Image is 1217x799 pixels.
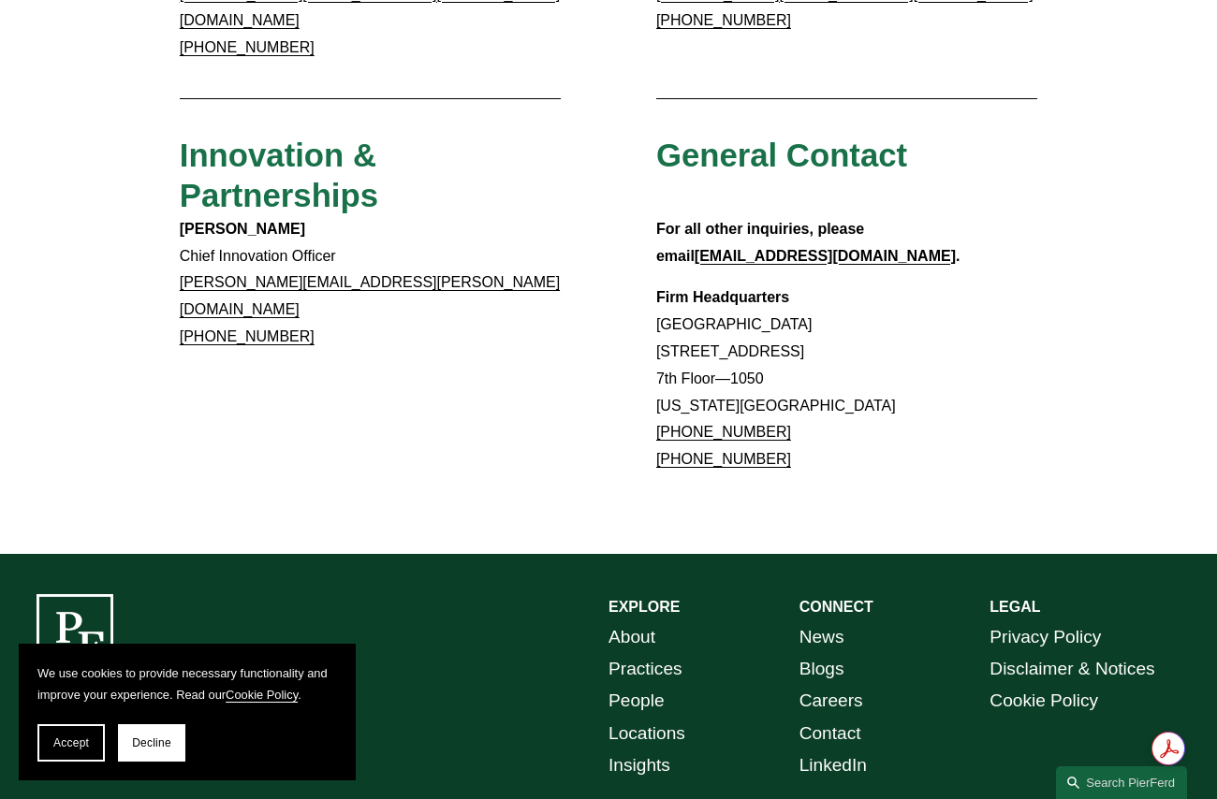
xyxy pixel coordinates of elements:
[608,749,670,781] a: Insights
[180,274,560,317] a: [PERSON_NAME][EMAIL_ADDRESS][PERSON_NAME][DOMAIN_NAME]
[799,685,863,717] a: Careers
[180,221,305,237] strong: [PERSON_NAME]
[608,621,655,653] a: About
[132,736,171,749] span: Decline
[180,328,315,344] a: [PHONE_NUMBER]
[799,749,867,781] a: LinkedIn
[656,451,791,467] a: [PHONE_NUMBER]
[990,599,1040,615] strong: LEGAL
[180,39,315,55] a: [PHONE_NUMBER]
[799,621,844,653] a: News
[656,12,791,28] a: [PHONE_NUMBER]
[19,644,356,780] section: Cookie banner
[990,653,1154,685] a: Disclaimer & Notices
[37,724,105,762] button: Accept
[608,718,685,749] a: Locations
[656,138,907,173] span: General Contact
[799,599,873,615] strong: CONNECT
[990,685,1098,717] a: Cookie Policy
[695,248,956,264] a: [EMAIL_ADDRESS][DOMAIN_NAME]
[1056,766,1187,799] a: Search this site
[37,662,337,705] p: We use cookies to provide necessary functionality and improve your experience. Read our .
[799,718,861,749] a: Contact
[656,424,791,440] a: [PHONE_NUMBER]
[799,653,844,685] a: Blogs
[118,724,185,762] button: Decline
[608,599,680,615] strong: EXPLORE
[656,289,789,305] strong: Firm Headquarters
[53,736,89,749] span: Accept
[990,621,1101,653] a: Privacy Policy
[656,221,869,264] strong: For all other inquiries, please email
[656,284,1037,473] p: [GEOGRAPHIC_DATA] [STREET_ADDRESS] 7th Floor—1050 [US_STATE][GEOGRAPHIC_DATA]
[608,653,682,685] a: Practices
[180,216,561,351] p: Chief Innovation Officer
[956,248,960,264] strong: .
[608,685,665,717] a: People
[180,138,386,213] span: Innovation & Partnerships
[226,688,298,702] a: Cookie Policy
